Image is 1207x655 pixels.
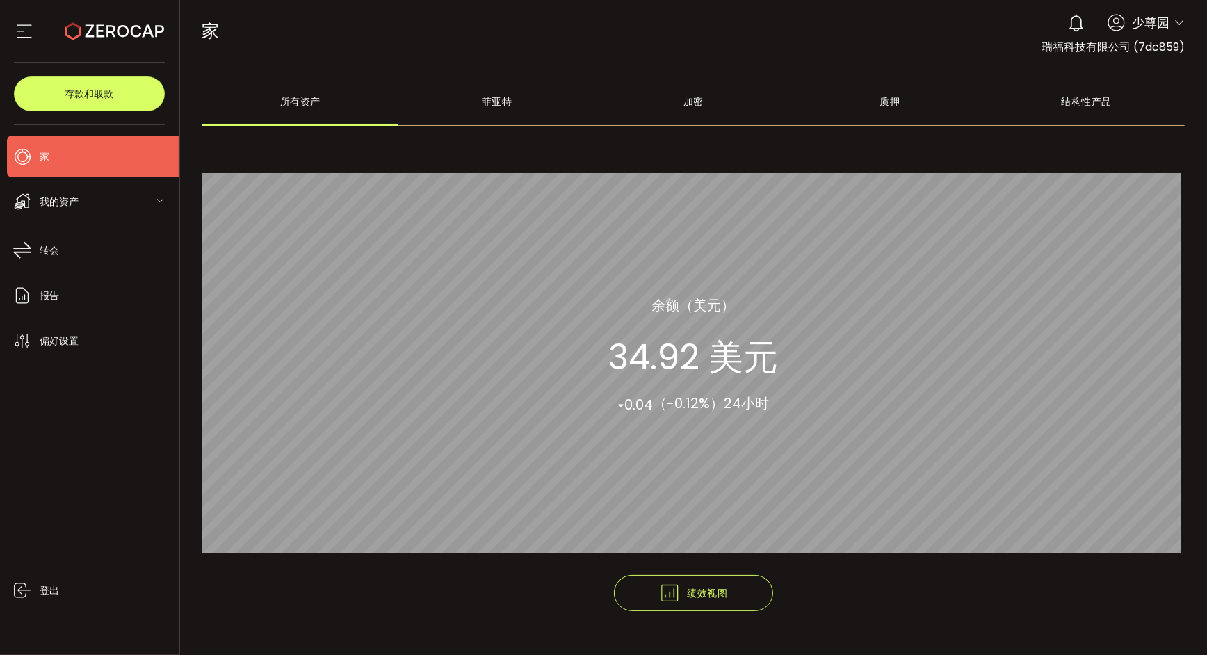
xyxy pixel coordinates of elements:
font: 结构性产品 [1061,95,1112,108]
iframe: 聊天小工具 [1137,588,1207,655]
font: 瑞福科技有限公司 (7dc859) [1042,39,1185,55]
button: 绩效视图 [614,575,773,611]
font: 转会 [40,243,59,257]
font: 存款和取款 [65,87,113,101]
font: 报告 [40,289,59,302]
font: 少尊园 [1132,14,1169,31]
font: 登出 [40,583,59,597]
font: ▾ [617,395,624,414]
font: 绩效视图 [687,586,727,600]
font: 34.92 美元 [608,332,778,382]
font: 家 [40,149,49,163]
div: 聊天小组件 [1137,588,1207,655]
font: 质押 [880,95,900,108]
font: 0.04 [624,395,653,414]
font: 加密 [683,95,704,108]
font: 余额（美元） [651,296,735,315]
font: 偏好设置 [40,334,79,348]
font: 所有资产 [280,95,321,108]
font: 24小时 [724,394,769,414]
font: 菲亚特 [482,95,512,108]
button: 存款和取款 [14,76,165,111]
font: 家 [202,19,220,43]
font: （-0.12%） [653,394,724,414]
font: 我的资产 [40,195,79,209]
